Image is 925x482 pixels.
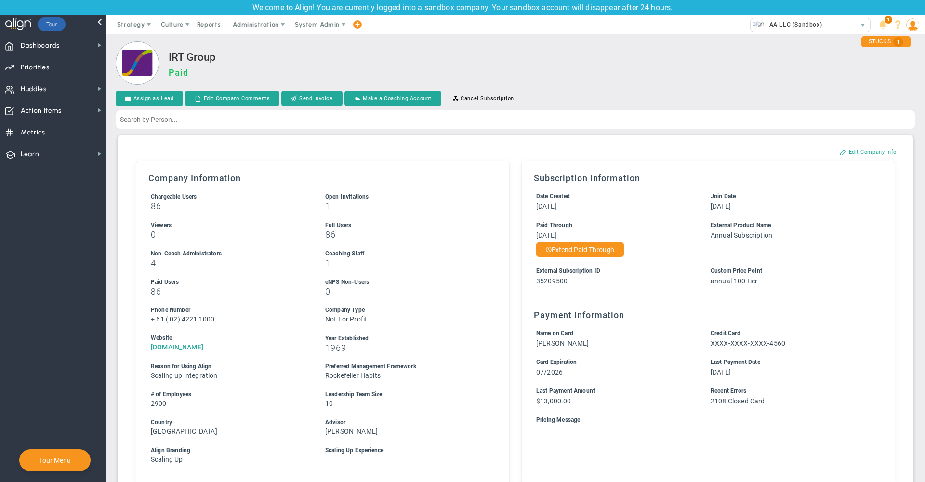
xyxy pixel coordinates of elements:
span: Reports [192,15,226,34]
span: + [151,315,155,323]
h3: 86 [325,230,482,239]
div: STUCKS [861,36,911,47]
span: AA LLC (Sandbox) [765,18,822,31]
div: # of Employees [151,390,307,399]
span: ) [178,315,180,323]
span: 35209500 [536,277,568,285]
a: [DOMAIN_NAME] [151,343,203,351]
button: Tour Menu [36,456,74,465]
div: Website [151,334,307,343]
h3: Paid [169,67,915,78]
h3: 86 [151,201,307,211]
span: 61 [156,315,164,323]
span: Scaling up integration [151,372,218,379]
div: Paid Through [536,221,693,230]
span: Action Items [21,101,62,121]
span: [DATE] [711,368,731,376]
span: [DATE] [536,202,556,210]
div: External Product Name [711,221,867,230]
button: Edit Company Info [830,144,906,160]
div: Date Created [536,192,693,201]
span: Huddles [21,79,47,99]
span: System Admin [295,21,340,28]
span: 07/2026 [536,368,563,376]
button: Assign as Lead [116,91,183,106]
label: Includes Users + Open Invitations, excludes Coaching Staff [151,192,197,200]
span: 2108 Closed Card [711,397,765,405]
h3: Company Information [148,173,497,183]
div: Preferred Management Framework [325,362,482,371]
h3: 4 [151,258,307,268]
div: Phone Number [151,306,307,315]
div: Join Date [711,192,867,201]
input: Search by Person... [116,110,915,129]
span: Year Established [325,335,369,342]
span: Annual Subscription [711,231,772,239]
button: Edit Company Comments [185,91,279,106]
h3: Payment Information [534,310,883,320]
span: Paid Users [151,279,179,285]
span: Chargeable Users [151,193,197,200]
span: Dashboards [21,36,60,56]
span: 1 [885,16,892,24]
span: 2900 [151,400,167,407]
div: Reason for Using Align [151,362,307,371]
span: Scaling Up [151,455,183,463]
div: Recent Errors [711,387,867,396]
img: 48978.Person.photo [906,18,919,31]
span: $13,000.00 [536,397,571,405]
span: Not For Profit [325,315,367,323]
span: ( [166,315,168,323]
span: XXXX-XXXX-XXXX-4560 [711,339,785,347]
span: Open Invitations [325,193,369,200]
span: Learn [21,144,39,164]
span: Administration [233,21,278,28]
div: External Subscription ID [536,267,693,276]
button: Send Invoice [281,91,342,106]
div: Name on Card [536,329,693,338]
span: Strategy [117,21,145,28]
img: Loading... [116,41,159,85]
span: Culture [161,21,184,28]
span: Rockefeller Habits [325,372,381,379]
span: 10 [325,400,333,407]
div: Last Payment Amount [536,387,693,396]
span: [GEOGRAPHIC_DATA] [151,428,217,435]
li: Announcements [875,15,890,34]
div: Country [151,418,307,427]
div: Leadership Team Size [325,390,482,399]
span: Non-Coach Administrators [151,250,222,257]
h3: 1 [325,201,482,211]
span: [PERSON_NAME] [536,339,589,347]
span: 4221 1000 [182,315,214,323]
div: Advisor [325,418,482,427]
span: Full Users [325,222,352,228]
h3: 0 [325,287,482,296]
span: 1 [893,37,903,47]
div: Last Payment Date [711,358,867,367]
h3: 1969 [325,343,482,352]
button: Cancel Subscription [443,91,524,106]
h3: 1 [325,258,482,268]
span: Coaching Staff [325,250,364,257]
button: Extend Paid Through [536,242,624,257]
h2: IRT Group [169,51,915,65]
div: Align Branding [151,446,307,455]
span: Viewers [151,222,172,228]
div: Card Expiration [536,358,693,367]
h3: 86 [151,287,307,296]
span: select [856,18,870,32]
span: Priorities [21,57,50,78]
span: eNPS Non-Users [325,279,369,285]
h3: 0 [151,230,307,239]
span: Metrics [21,122,45,143]
div: Credit Card [711,329,867,338]
span: [DATE] [536,231,556,239]
button: Make a Coaching Account [344,91,441,106]
div: Scaling Up Experience [325,446,482,455]
img: 33488.Company.photo [753,18,765,30]
span: annual-100-tier [711,277,757,285]
span: [DATE] [711,202,731,210]
span: [PERSON_NAME] [325,428,378,435]
h3: Subscription Information [534,173,883,183]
